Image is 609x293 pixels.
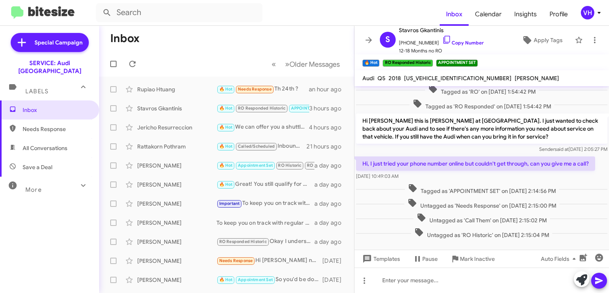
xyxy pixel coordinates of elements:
div: a day ago [314,181,348,189]
span: 🔥 Hot [219,277,233,282]
span: Mark Inactive [460,252,495,266]
div: We can offer you a shuttle ride within a 12 miles radius, otherwise we will have to try for anoth... [216,123,309,132]
span: Auto Fields [541,252,579,266]
div: Hi, I just tried your phone number online but couldn't get through, can you give me a call? [216,104,309,113]
div: 3 hours ago [309,104,348,112]
span: APPOINTMENT SET [291,106,330,111]
button: Previous [267,56,281,72]
small: RO Responded Historic [383,60,433,67]
span: Older Messages [289,60,340,69]
span: Special Campaign [34,39,82,46]
button: Templates [354,252,406,266]
button: Auto Fields [534,252,585,266]
a: Copy Number [442,40,484,46]
h1: Inbox [110,32,140,45]
div: 4 hours ago [309,123,348,131]
span: [DATE] 10:49:03 AM [356,173,398,179]
p: Hi, I just tried your phone number online but couldn't get through, can you give me a call? [356,156,595,171]
div: Of course. Let us know if you need anything [216,161,314,170]
span: [US_VEHICLE_IDENTIFICATION_NUMBER] [404,75,511,82]
button: Next [280,56,345,72]
span: Needs Response [219,258,253,263]
div: an hour ago [309,85,348,93]
span: » [285,59,289,69]
span: Pause [422,252,438,266]
span: Sender [DATE] 2:05:27 PM [539,146,607,152]
div: Hi [PERSON_NAME] need some other assistance regarding my vehicle [216,256,322,265]
span: Appointment Set [238,277,273,282]
span: Tagged as 'APPOINTMENT SET' on [DATE] 2:14:56 PM [405,183,559,195]
span: 12-18 Months no RO [399,47,484,55]
div: [DATE] [322,276,348,284]
span: Audi [362,75,374,82]
div: Th 24th ? [216,85,309,94]
span: Tagged as 'RO Responded' on [DATE] 1:54:42 PM [410,99,554,110]
span: More [25,186,42,193]
span: Untagged as 'Needs Response' on [DATE] 2:15:00 PM [404,198,559,210]
span: Important [219,201,240,206]
div: Rupiao Htuang [137,85,216,93]
span: « [272,59,276,69]
div: So you'd be doing your 30k maintenance service. It's $1,285.95 before taxes, but I just saw that ... [216,275,322,284]
input: Search [96,3,262,22]
span: [PERSON_NAME] [515,75,559,82]
div: 21 hours ago [306,143,348,150]
a: Insights [508,3,543,26]
a: Special Campaign [11,33,89,52]
span: All Conversations [23,144,67,152]
span: Needs Response [23,125,90,133]
button: VH [574,6,600,19]
div: [PERSON_NAME] [137,219,216,227]
span: RO Responded Historic [238,106,285,111]
span: Called/Scheduled [238,144,275,149]
div: Inbound Call [216,142,306,151]
div: a day ago [314,219,348,227]
span: Tagged as 'RO' on [DATE] 1:54:42 PM [425,84,539,96]
div: To keep you on track with regular maintenance service on your vehicle, we recommend from 1 year o... [216,199,314,208]
div: Okay I understand. Feel free to reach out if I can help in the future!👍 [216,237,314,246]
span: Inbox [23,106,90,114]
a: Inbox [440,3,469,26]
div: [PERSON_NAME] [137,162,216,170]
span: 🔥 Hot [219,182,233,187]
p: Hi [PERSON_NAME] this is [PERSON_NAME] at [GEOGRAPHIC_DATA]. I just wanted to check back about yo... [356,114,607,144]
div: a day ago [314,200,348,208]
a: Calendar [469,3,508,26]
nav: Page navigation example [267,56,345,72]
div: Jericho Resurreccion [137,123,216,131]
div: Great! You still qualify for Audi Care so the 60k service is $1,199. It's $2,005.95 otherwise. [216,180,314,189]
span: Save a Deal [23,163,52,171]
span: Labels [25,88,48,95]
span: S [385,33,390,46]
span: Appointment Set [238,163,273,168]
div: [PERSON_NAME] [137,181,216,189]
div: [DATE] [322,257,348,265]
span: 🔥 Hot [219,163,233,168]
span: RO Historic [278,163,301,168]
div: VH [581,6,594,19]
span: 🔥 Hot [219,106,233,111]
span: Profile [543,3,574,26]
span: 🔥 Hot [219,125,233,130]
span: Q5 [377,75,385,82]
span: Untagged as 'RO Historic' on [DATE] 2:15:04 PM [411,227,552,239]
div: [PERSON_NAME] [137,238,216,246]
div: [PERSON_NAME] [137,257,216,265]
button: Apply Tags [513,33,571,47]
div: a day ago [314,238,348,246]
small: 🔥 Hot [362,60,379,67]
div: Stavros Gkantinis [137,104,216,112]
span: 🔥 Hot [219,87,233,92]
span: Templates [361,252,400,266]
div: Rattakorn Pothram [137,143,216,150]
span: [PHONE_NUMBER] [399,35,484,47]
div: To keep you on track with regular maintenance service on your vehicle, we recommend from 1 year o... [216,219,314,227]
span: Apply Tags [534,33,563,47]
span: said at [555,146,569,152]
span: Needs Response [238,87,272,92]
div: a day ago [314,162,348,170]
span: Stavros Gkantinis [399,25,484,35]
div: [PERSON_NAME] [137,276,216,284]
